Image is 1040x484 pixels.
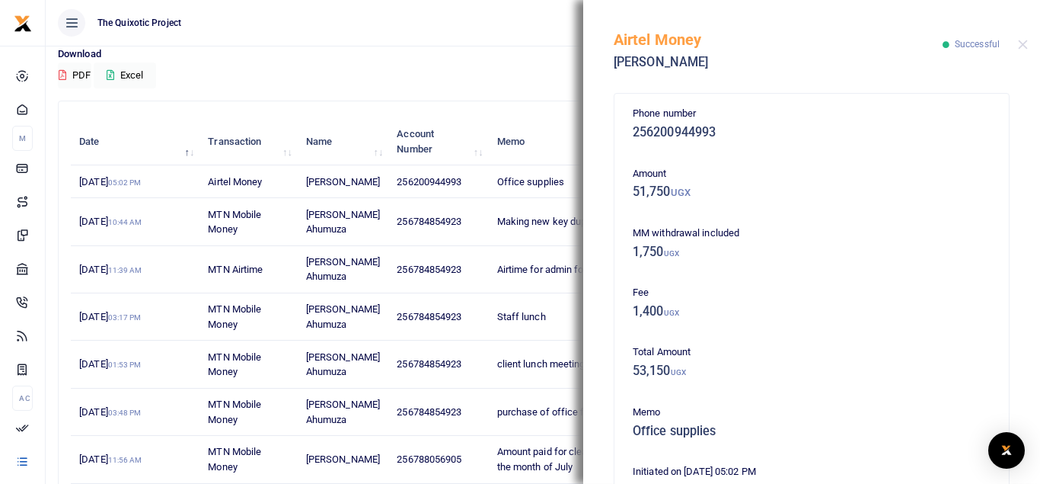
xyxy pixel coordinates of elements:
button: PDF [58,63,91,88]
span: The Quixotic Project [91,16,187,30]
span: [PERSON_NAME] [306,454,380,465]
p: Initiated on [DATE] 05:02 PM [633,464,991,480]
h5: 1,400 [633,304,991,319]
small: 10:44 AM [108,218,142,226]
span: [PERSON_NAME] Ahumuza [306,303,380,330]
span: MTN Mobile Money [208,446,261,473]
img: logo-small [14,14,32,33]
h5: 1,750 [633,245,991,260]
th: Account Number: activate to sort column ascending [388,118,488,165]
span: Airtel Money [208,176,262,188]
span: MTN Mobile Money [208,399,261,425]
small: 11:56 AM [108,456,142,464]
button: Close [1018,40,1028,50]
h5: Office supplies [633,424,991,439]
span: purchase of office floor mat [497,406,620,418]
a: logo-small logo-large logo-large [14,17,32,28]
p: Download [58,46,1028,63]
h5: 53,150 [633,364,991,379]
li: M [12,126,33,151]
span: 256784854923 [397,406,461,418]
span: Making new key duplicates for office [497,216,660,227]
button: Excel [94,63,156,88]
span: [DATE] [79,406,141,418]
span: Successful [955,39,1000,50]
h5: 256200944993 [633,125,991,140]
th: Date: activate to sort column descending [71,118,199,165]
small: 03:48 PM [108,409,142,417]
small: UGX [671,187,691,198]
span: [DATE] [79,311,141,322]
p: Total Amount [633,345,991,361]
span: Office supplies [497,176,565,188]
span: 256788056905 [397,454,461,465]
span: 256784854923 [397,358,461,370]
span: Staff lunch [497,311,546,322]
th: Transaction: activate to sort column ascending [199,118,297,165]
small: UGX [664,309,679,317]
p: Phone number [633,106,991,122]
span: [PERSON_NAME] Ahumuza [306,351,380,378]
span: Amount paid for cleaning services for the month of July [497,446,661,473]
small: UGX [664,249,679,258]
span: [DATE] [79,216,142,227]
span: MTN Airtime [208,264,263,275]
small: 03:17 PM [108,313,142,322]
div: Open Intercom Messenger [988,432,1025,469]
span: client lunch meeting [497,358,585,370]
small: 05:02 PM [108,178,142,187]
th: Name: activate to sort column ascending [298,118,389,165]
span: MTN Mobile Money [208,351,261,378]
small: 11:39 AM [108,266,142,274]
small: UGX [671,368,686,377]
span: 256200944993 [397,176,461,188]
small: 01:53 PM [108,361,142,369]
th: Memo: activate to sort column ascending [488,118,684,165]
span: Airtime for admin for september [497,264,636,275]
span: [PERSON_NAME] Ahumuza [306,209,380,236]
span: [DATE] [79,358,141,370]
span: [DATE] [79,264,142,275]
h5: [PERSON_NAME] [614,55,943,70]
span: 256784854923 [397,311,461,322]
span: [PERSON_NAME] Ahumuza [306,256,380,283]
h5: 51,750 [633,184,991,200]
h5: Airtel Money [614,30,943,49]
span: 256784854923 [397,264,461,275]
span: [PERSON_NAME] [306,176,380,188]
li: Ac [12,386,33,411]
span: MTN Mobile Money [208,303,261,330]
span: [DATE] [79,454,142,465]
span: [DATE] [79,176,141,188]
span: [PERSON_NAME] Ahumuza [306,399,380,425]
p: Fee [633,285,991,301]
p: Memo [633,405,991,421]
p: Amount [633,166,991,182]
span: 256784854923 [397,216,461,227]
p: MM withdrawal included [633,226,991,242]
span: MTN Mobile Money [208,209,261,236]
